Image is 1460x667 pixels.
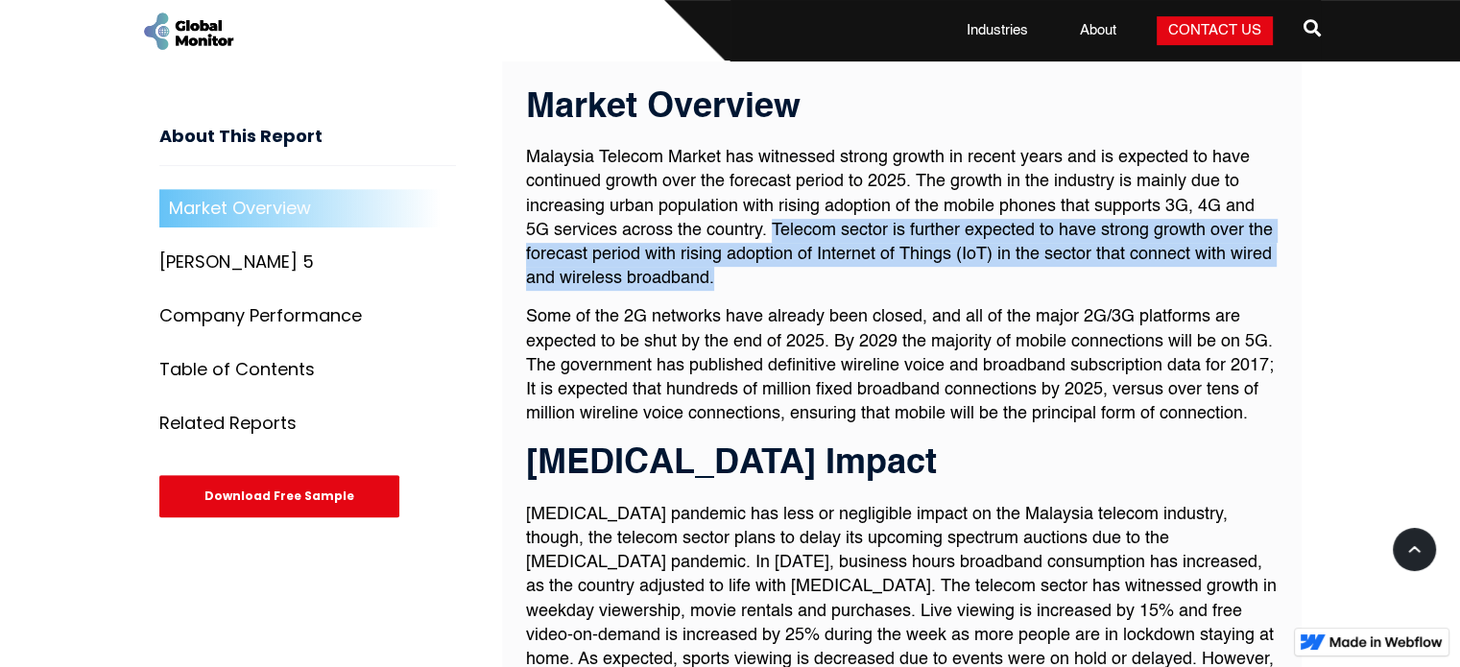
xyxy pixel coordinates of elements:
div: Market Overview [169,199,311,218]
span:  [1304,14,1321,41]
div: [PERSON_NAME] 5 [159,252,314,272]
a: [PERSON_NAME] 5 [159,243,456,281]
a: Table of Contents [159,350,456,389]
p: Malaysia Telecom Market has witnessed strong growth in recent years and is expected to have conti... [526,146,1278,291]
a: Company Performance [159,297,456,335]
h3: [MEDICAL_DATA] Impact [526,445,1278,484]
p: Some of the 2G networks have already been closed, and all of the major 2G/3G platforms are expect... [526,305,1278,426]
div: Company Performance [159,306,362,325]
a: About [1068,21,1128,40]
a: Contact Us [1157,16,1273,45]
div: Table of Contents [159,360,315,379]
div: Related Reports [159,414,297,433]
div: Download Free Sample [159,475,399,517]
a:  [1304,12,1321,50]
a: Market Overview [159,189,456,227]
h3: Market Overview [526,89,1278,128]
a: Industries [955,21,1040,40]
h3: About This Report [159,127,456,166]
a: Related Reports [159,404,456,442]
a: home [140,10,236,53]
img: Made in Webflow [1329,636,1443,648]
